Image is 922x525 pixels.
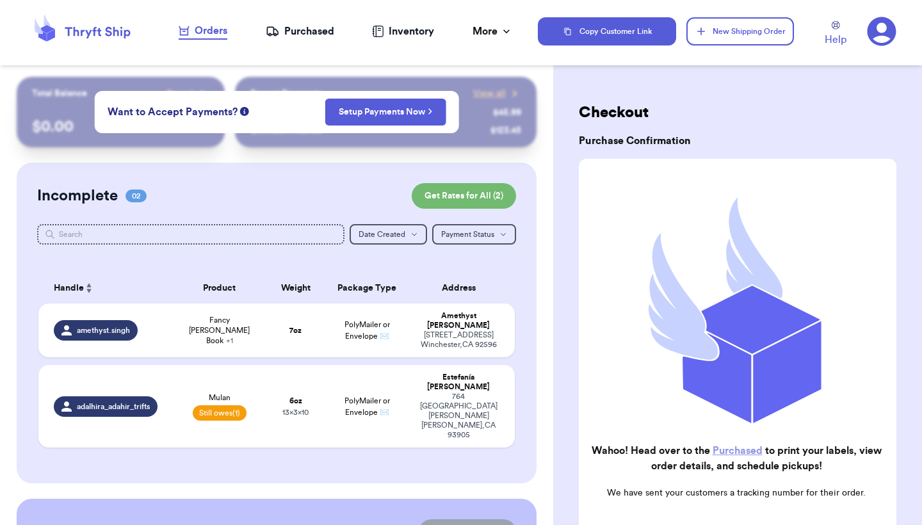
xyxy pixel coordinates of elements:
span: PolyMailer or Envelope ✉️ [344,397,390,416]
div: More [473,24,513,39]
th: Address [410,273,515,303]
th: Product [172,273,267,303]
button: Get Rates for All (2) [412,183,516,209]
div: [STREET_ADDRESS] Winchester , CA 92596 [417,330,499,350]
p: $ 0.00 [32,117,209,137]
div: $ 45.99 [493,106,521,119]
h3: Purchase Confirmation [579,133,896,149]
a: Help [825,21,846,47]
span: Help [825,32,846,47]
div: $ 123.45 [490,124,521,137]
button: Copy Customer Link [538,17,676,45]
span: View all [473,87,506,100]
div: Orders [179,23,227,38]
div: 764 [GEOGRAPHIC_DATA][PERSON_NAME] [PERSON_NAME] , CA 93905 [417,392,499,440]
a: Setup Payments Now [339,106,433,118]
a: Purchased [266,24,334,39]
button: New Shipping Order [686,17,794,45]
button: Payment Status [432,224,516,245]
button: Sort ascending [84,280,94,296]
a: View all [473,87,521,100]
span: Still owes (1) [193,405,247,421]
span: PolyMailer or Envelope ✉️ [344,321,390,340]
span: Date Created [359,230,405,238]
span: 02 [125,190,147,202]
button: Date Created [350,224,427,245]
button: Setup Payments Now [325,99,446,125]
span: Payment Status [441,230,494,238]
span: adalhira_adahir_trifts [77,401,150,412]
a: Payout [166,87,209,100]
p: Recent Payments [250,87,321,100]
input: Search [37,224,344,245]
span: Mulan [209,392,230,403]
span: + 1 [226,337,233,344]
a: Purchased [713,446,763,456]
a: Orders [179,23,227,40]
span: amethyst.singh [77,325,130,335]
div: Estefanía [PERSON_NAME] [417,373,499,392]
span: Want to Accept Payments? [108,104,238,120]
div: Amethyst [PERSON_NAME] [417,311,499,330]
span: Handle [54,282,84,295]
span: Fancy [PERSON_NAME] Book [179,315,259,346]
th: Weight [267,273,324,303]
p: We have sent your customers a tracking number for their order. [589,487,884,499]
strong: 6 oz [289,397,302,405]
a: Inventory [372,24,434,39]
h2: Wahoo! Head over to the to print your labels, view order details, and schedule pickups! [589,443,884,474]
p: Total Balance [32,87,87,100]
th: Package Type [324,273,410,303]
h2: Checkout [579,102,896,123]
strong: 7 oz [289,327,302,334]
h2: Incomplete [37,186,118,206]
span: 13 x 3 x 10 [282,408,309,416]
span: Payout [166,87,194,100]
